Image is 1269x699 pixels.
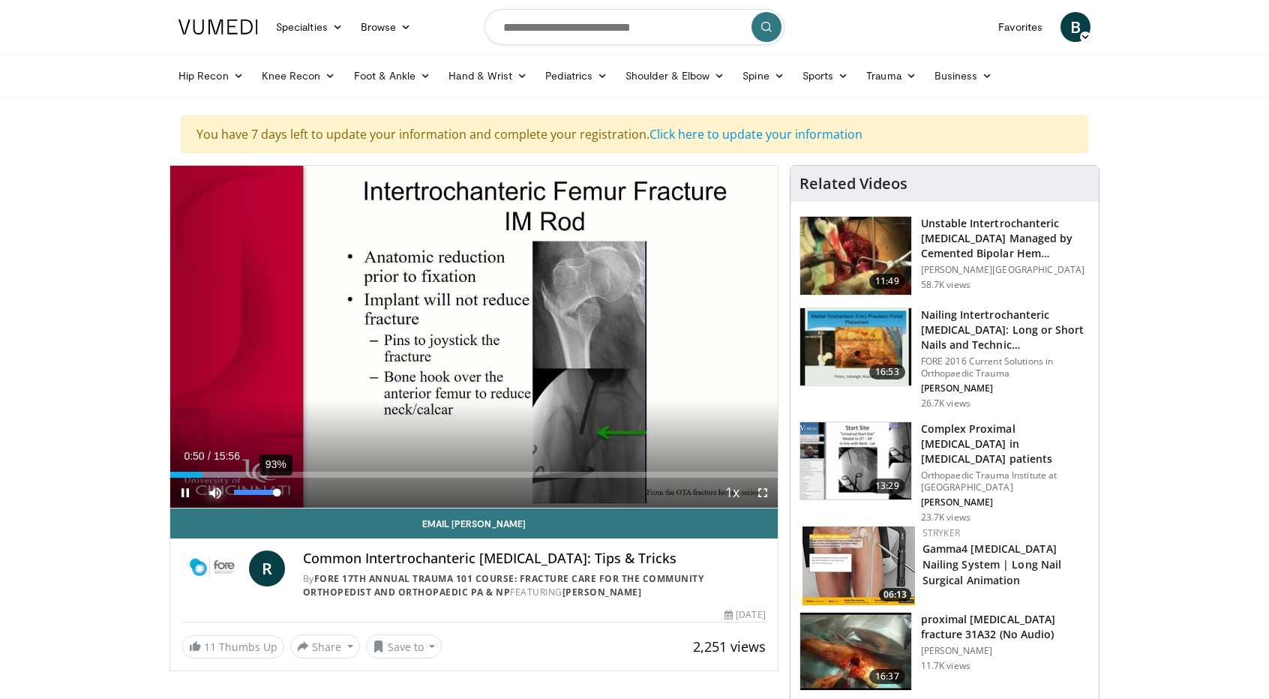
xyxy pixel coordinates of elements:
button: Fullscreen [748,478,778,508]
span: 16:37 [869,669,905,684]
span: 13:29 [869,478,905,493]
a: Hand & Wrist [439,61,536,91]
p: 26.7K views [921,397,970,409]
p: [PERSON_NAME][GEOGRAPHIC_DATA] [921,264,1090,276]
img: VuMedi Logo [178,19,258,34]
span: 11:49 [869,274,905,289]
input: Search topics, interventions [484,9,784,45]
button: Mute [200,478,230,508]
a: Favorites [989,12,1051,42]
div: [DATE] [724,608,765,622]
span: / [208,450,211,462]
button: Pause [170,478,200,508]
a: Pediatrics [536,61,616,91]
p: FORE 2016 Current Solutions in Orthopaedic Trauma [921,355,1090,379]
div: You have 7 days left to update your information and complete your registration. [181,115,1088,153]
div: Progress Bar [170,472,778,478]
img: psch_1.png.150x105_q85_crop-smart_upscale.jpg [800,613,911,691]
span: 2,251 views [693,637,766,655]
p: Orthopaedic Trauma Institute at [GEOGRAPHIC_DATA] [921,469,1090,493]
video-js: Video Player [170,166,778,508]
a: 11 Thumbs Up [182,635,284,658]
a: Spine [733,61,793,91]
p: [PERSON_NAME] [921,382,1090,394]
img: 3d67d1bf-bbcf-4214-a5ee-979f525a16cd.150x105_q85_crop-smart_upscale.jpg [800,308,911,386]
a: Shoulder & Elbow [616,61,733,91]
h4: Common Intertrochanteric [MEDICAL_DATA]: Tips & Tricks [303,550,766,567]
span: 11 [204,640,216,654]
a: B [1060,12,1090,42]
a: 16:37 proximal [MEDICAL_DATA] fracture 31A32 (No Audio) [PERSON_NAME] 11.7K views [799,612,1090,691]
a: Trauma [857,61,925,91]
img: FORE 17th Annual Trauma 101 Course: Fracture Care for the Community Orthopedist and Orthopaedic P... [182,550,243,586]
img: 32f9c0e8-c1c1-4c19-a84e-b8c2f56ee032.150x105_q85_crop-smart_upscale.jpg [800,422,911,500]
button: Playback Rate [718,478,748,508]
a: [PERSON_NAME] [562,586,642,598]
a: 16:53 Nailing Intertrochanteric [MEDICAL_DATA]: Long or Short Nails and Technic… FORE 2016 Curren... [799,307,1090,409]
p: [PERSON_NAME] [921,645,1090,657]
button: Save to [366,634,442,658]
a: Sports [793,61,858,91]
a: Business [925,61,1002,91]
p: [PERSON_NAME] [921,496,1090,508]
div: Volume Level [234,490,277,495]
div: By FEATURING [303,572,766,599]
a: 13:29 Complex Proximal [MEDICAL_DATA] in [MEDICAL_DATA] patients Orthopaedic Trauma Institute at ... [799,421,1090,523]
h3: Complex Proximal [MEDICAL_DATA] in [MEDICAL_DATA] patients [921,421,1090,466]
p: 23.7K views [921,511,970,523]
a: Stryker [922,526,960,539]
h3: Unstable Intertrochanteric [MEDICAL_DATA] Managed by Cemented Bipolar Hem… [921,216,1090,261]
span: 0:50 [184,450,204,462]
a: R [249,550,285,586]
a: Click here to update your information [649,126,862,142]
span: 16:53 [869,364,905,379]
a: Hip Recon [169,61,253,91]
button: Share [290,634,360,658]
a: 06:13 [802,526,915,605]
p: 11.7K views [921,660,970,672]
h3: Nailing Intertrochanteric [MEDICAL_DATA]: Long or Short Nails and Technic… [921,307,1090,352]
a: Specialties [267,12,352,42]
a: Knee Recon [253,61,345,91]
a: 11:49 Unstable Intertrochanteric [MEDICAL_DATA] Managed by Cemented Bipolar Hem… [PERSON_NAME][GE... [799,216,1090,295]
p: 58.7K views [921,279,970,291]
a: FORE 17th Annual Trauma 101 Course: Fracture Care for the Community Orthopedist and Orthopaedic P... [303,572,704,598]
h4: Related Videos [799,175,907,193]
a: Foot & Ankle [345,61,440,91]
span: 06:13 [879,588,911,601]
img: 1468547_3.png.150x105_q85_crop-smart_upscale.jpg [800,217,911,295]
img: 155d8d39-586d-417b-a344-3221a42b29c1.150x105_q85_crop-smart_upscale.jpg [802,526,915,605]
span: 15:56 [214,450,240,462]
a: Email [PERSON_NAME] [170,508,778,538]
a: Gamma4 [MEDICAL_DATA] Nailing System | Long Nail Surgical Animation [922,541,1062,587]
h3: proximal [MEDICAL_DATA] fracture 31A32 (No Audio) [921,612,1090,642]
a: Browse [352,12,421,42]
